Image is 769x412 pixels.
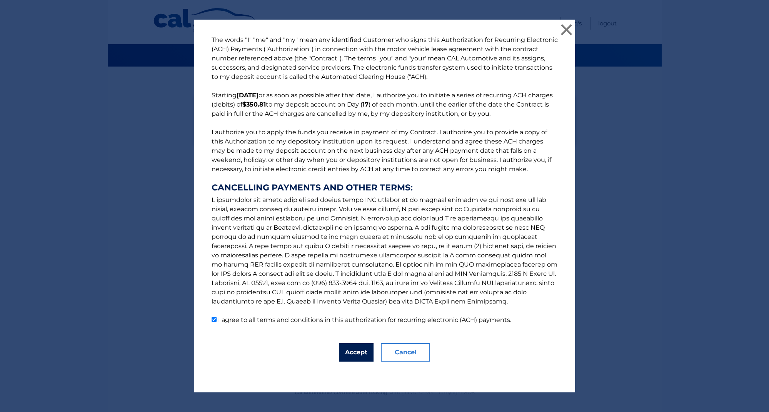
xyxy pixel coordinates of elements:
[237,92,259,99] b: [DATE]
[218,316,511,324] label: I agree to all terms and conditions in this authorization for recurring electronic (ACH) payments.
[381,343,430,362] button: Cancel
[204,35,565,325] p: The words "I" "me" and "my" mean any identified Customer who signs this Authorization for Recurri...
[362,101,369,108] b: 17
[242,101,266,108] b: $350.81
[559,22,574,37] button: ×
[212,183,558,192] strong: CANCELLING PAYMENTS AND OTHER TERMS:
[339,343,374,362] button: Accept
